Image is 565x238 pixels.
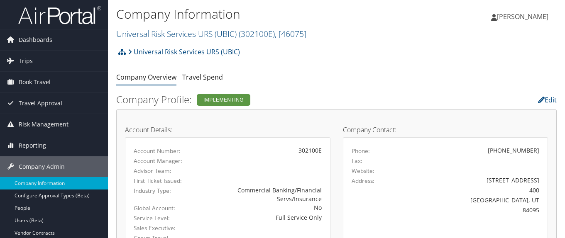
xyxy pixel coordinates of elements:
[352,147,370,155] label: Phone:
[125,126,330,133] h4: Account Details:
[19,93,62,114] span: Travel Approval
[18,5,101,25] img: airportal-logo.png
[128,44,240,60] a: Universal Risk Services URS (UBIC)
[352,177,374,185] label: Address:
[201,186,322,203] div: Commercial Banking/Financial Servs/Insurance
[239,28,275,39] span: ( 302100E )
[116,73,176,82] a: Company Overview
[401,206,539,214] div: 84095
[19,114,68,135] span: Risk Management
[19,51,33,71] span: Trips
[19,156,65,177] span: Company Admin
[538,95,557,104] a: Edit
[134,147,188,155] label: Account Number:
[134,157,188,165] label: Account Manager:
[401,186,539,194] div: 400
[401,196,539,204] div: [GEOGRAPHIC_DATA], UT
[19,29,52,50] span: Dashboards
[134,177,188,185] label: First Ticket Issued:
[182,73,223,82] a: Travel Spend
[197,94,250,106] div: Implementing
[19,72,51,92] span: Book Travel
[134,204,188,212] label: Global Account:
[134,187,188,195] label: Industry Type:
[134,214,188,222] label: Service Level:
[343,126,548,133] h4: Company Contact:
[488,146,539,155] div: [PHONE_NUMBER]
[201,146,322,155] div: 302100E
[352,157,362,165] label: Fax:
[352,167,374,175] label: Website:
[401,176,539,185] div: [STREET_ADDRESS]
[201,213,322,222] div: Full Service Only
[19,135,46,156] span: Reporting
[116,28,306,39] a: Universal Risk Services URS (UBIC)
[134,224,188,232] label: Sales Executive:
[491,4,557,29] a: [PERSON_NAME]
[116,92,406,107] h2: Company Profile:
[116,5,410,23] h1: Company Information
[497,12,548,21] span: [PERSON_NAME]
[134,167,188,175] label: Advisor Team:
[201,203,322,212] div: No
[275,28,306,39] span: , [ 46075 ]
